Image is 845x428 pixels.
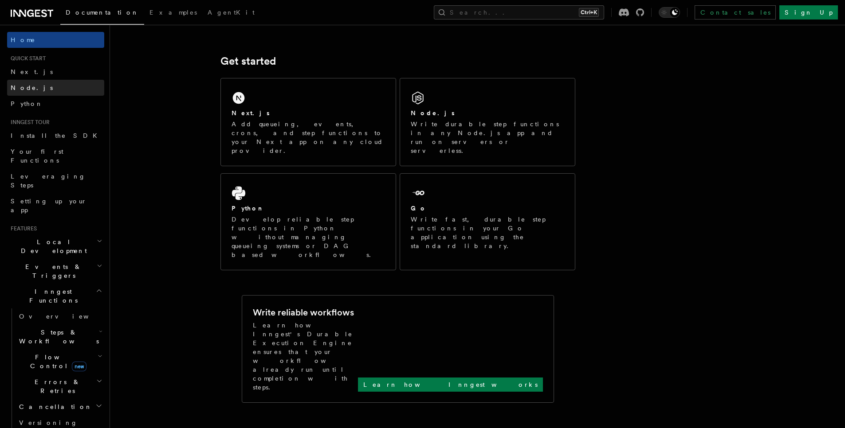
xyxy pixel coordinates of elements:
a: Home [7,32,104,48]
a: Examples [144,3,202,24]
span: Setting up your app [11,198,87,214]
span: Overview [19,313,110,320]
a: Install the SDK [7,128,104,144]
h2: Write reliable workflows [253,306,354,319]
button: Inngest Functions [7,284,104,308]
span: Leveraging Steps [11,173,86,189]
span: Next.js [11,68,53,75]
span: Home [11,35,35,44]
button: Search...Ctrl+K [434,5,604,19]
p: Learn how Inngest's Durable Execution Engine ensures that your workflow already run until complet... [253,321,358,392]
span: AgentKit [208,9,255,16]
span: Inngest tour [7,119,50,126]
button: Toggle dark mode [659,7,680,18]
span: Local Development [7,237,97,255]
a: Get started [220,55,276,67]
button: Errors & Retries [16,374,104,399]
span: Versioning [19,419,78,426]
span: Events & Triggers [7,262,97,280]
span: Errors & Retries [16,377,96,395]
span: Install the SDK [11,132,102,139]
p: Develop reliable step functions in Python without managing queueing systems or DAG based workflows. [232,215,385,259]
button: Local Development [7,234,104,259]
a: Sign Up [779,5,838,19]
a: Overview [16,308,104,324]
span: Quick start [7,55,46,62]
button: Flow Controlnew [16,349,104,374]
span: Cancellation [16,402,92,411]
a: Setting up your app [7,193,104,218]
span: Your first Functions [11,148,63,164]
span: Documentation [66,9,139,16]
span: Flow Control [16,353,98,370]
a: Node.jsWrite durable step functions in any Node.js app and run on servers or serverless. [400,78,575,166]
a: PythonDevelop reliable step functions in Python without managing queueing systems or DAG based wo... [220,173,396,270]
a: Contact sales [695,5,776,19]
a: GoWrite fast, durable step functions in your Go application using the standard library. [400,173,575,270]
span: Examples [149,9,197,16]
span: new [72,362,86,371]
a: Your first Functions [7,144,104,168]
button: Steps & Workflows [16,324,104,349]
kbd: Ctrl+K [579,8,599,17]
h2: Node.js [411,109,455,117]
span: Node.js [11,84,53,91]
p: Add queueing, events, crons, and step functions to your Next app on any cloud provider. [232,120,385,155]
a: Documentation [60,3,144,25]
p: Write fast, durable step functions in your Go application using the standard library. [411,215,564,250]
a: Next.js [7,64,104,80]
button: Events & Triggers [7,259,104,284]
p: Write durable step functions in any Node.js app and run on servers or serverless. [411,120,564,155]
a: Python [7,96,104,112]
a: Leveraging Steps [7,168,104,193]
span: Steps & Workflows [16,328,99,346]
button: Cancellation [16,399,104,415]
h2: Next.js [232,109,270,117]
a: Learn how Inngest works [358,377,543,392]
a: AgentKit [202,3,260,24]
h2: Go [411,204,427,213]
span: Python [11,100,43,107]
h2: Python [232,204,264,213]
span: Inngest Functions [7,287,96,305]
span: Features [7,225,37,232]
p: Learn how Inngest works [363,380,538,389]
a: Node.js [7,80,104,96]
a: Next.jsAdd queueing, events, crons, and step functions to your Next app on any cloud provider. [220,78,396,166]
